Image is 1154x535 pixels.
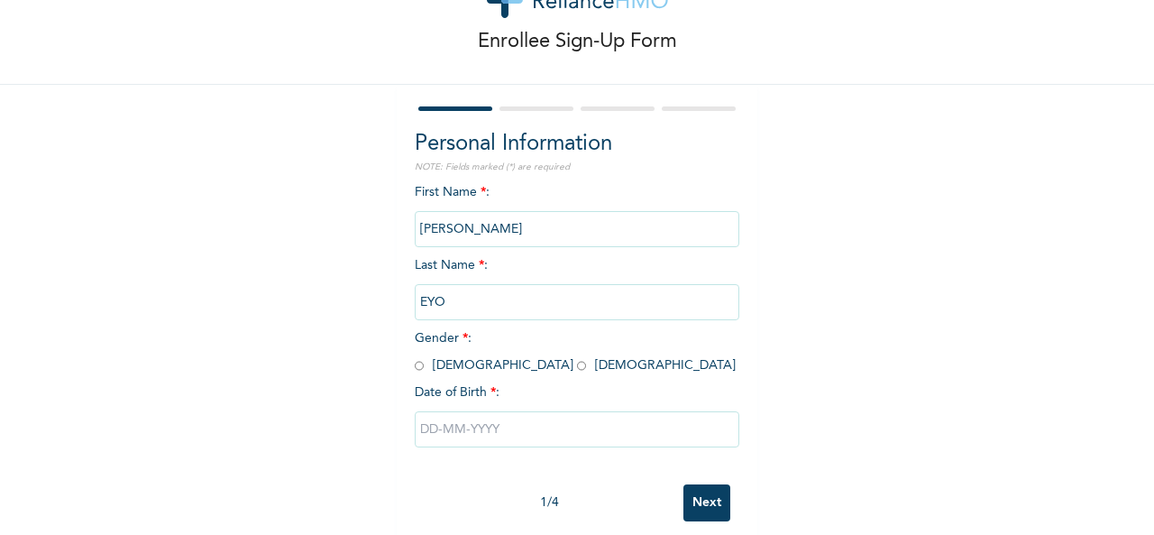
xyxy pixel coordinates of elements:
span: Gender : [DEMOGRAPHIC_DATA] [DEMOGRAPHIC_DATA] [415,332,736,372]
input: Enter your first name [415,211,739,247]
p: Enrollee Sign-Up Form [478,27,677,57]
div: 1 / 4 [415,493,683,512]
span: Last Name : [415,259,739,309]
input: Next [683,484,730,521]
span: Date of Birth : [415,383,499,402]
span: First Name : [415,186,739,235]
input: DD-MM-YYYY [415,411,739,447]
h2: Personal Information [415,128,739,161]
input: Enter your last name [415,284,739,320]
p: NOTE: Fields marked (*) are required [415,161,739,174]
